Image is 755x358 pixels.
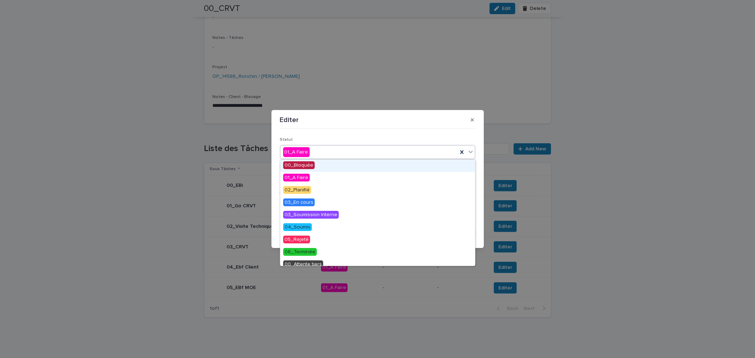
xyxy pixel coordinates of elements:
p: Editer [280,116,299,124]
span: 00_Bloquée [283,161,315,169]
span: 01_A Faire [283,174,310,181]
span: 06_Terminée [283,248,317,256]
div: 03_En cours [280,197,475,209]
span: Statut [280,138,293,142]
div: 01_A Faire [280,172,475,184]
div: 01_A Faire [283,147,310,157]
span: 00_Attente tiers [283,260,323,268]
span: 03_Soumission Interne [283,211,339,219]
span: 02_Planifié [283,186,311,194]
div: 02_Planifié [280,184,475,197]
span: 05_Rejeté [283,236,310,243]
div: 04_Soumis [280,221,475,234]
div: 00_Attente tiers [280,259,475,271]
span: 03_En cours [283,198,315,206]
div: 00_Bloquée [280,160,475,172]
div: 06_Terminée [280,246,475,259]
div: 05_Rejeté [280,234,475,246]
span: 04_Soumis [283,223,312,231]
div: 03_Soumission Interne [280,209,475,221]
